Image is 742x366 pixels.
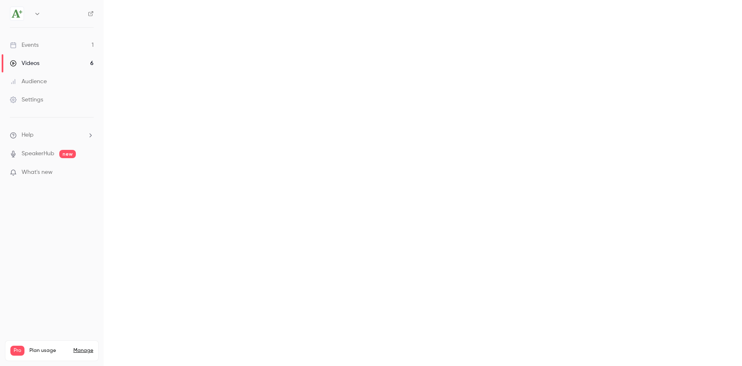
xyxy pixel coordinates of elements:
[84,169,94,176] iframe: Noticeable Trigger
[59,150,76,158] span: new
[22,168,53,177] span: What's new
[10,131,94,140] li: help-dropdown-opener
[73,347,93,354] a: Manage
[10,346,24,356] span: Pro
[22,149,54,158] a: SpeakerHub
[22,131,34,140] span: Help
[29,347,68,354] span: Plan usage
[10,96,43,104] div: Settings
[10,77,47,86] div: Audience
[10,41,39,49] div: Events
[10,59,39,67] div: Videos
